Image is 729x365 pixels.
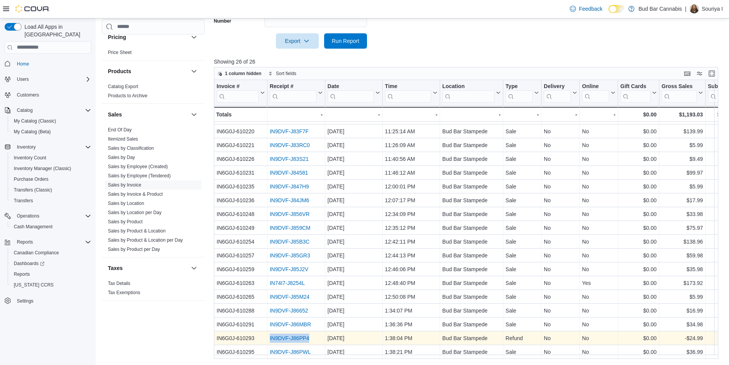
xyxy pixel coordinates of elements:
span: Settings [17,298,33,304]
a: IN9DVF-J83F7F [269,128,308,134]
button: Gross Sales [662,83,703,102]
a: Catalog Export [108,84,138,89]
div: [DATE] [328,196,380,205]
span: Transfers (Classic) [11,185,91,195]
a: IN9DVF-J85B3C [269,239,309,245]
div: Gross Sales [662,83,697,102]
button: Reports [2,237,94,247]
div: Location [442,83,494,90]
div: 11:09:57 AM [385,113,437,122]
div: No [544,127,577,136]
div: Products [102,82,205,103]
a: IN9DVF-J85J2V [269,266,308,272]
div: $0.00 [620,223,657,232]
a: IN9DVF-J83RC0 [269,142,310,148]
a: Sales by Product & Location per Day [108,237,183,243]
a: Transfers [11,196,36,205]
span: Catalog [14,106,91,115]
button: Transfers [8,195,94,206]
button: Display options [695,69,704,78]
span: My Catalog (Classic) [14,118,56,124]
div: Online [582,83,609,102]
div: Sales [102,125,205,257]
div: No [544,196,577,205]
a: IN9DVF-J847H9 [269,183,309,190]
div: Bud Bar Stampede [442,127,501,136]
div: $5.99 [662,182,703,191]
span: Inventory [14,142,91,152]
div: Type [506,83,533,102]
div: - [328,110,380,119]
button: Invoice # [217,83,265,102]
a: Purchase Orders [11,175,52,184]
div: 12:35:12 PM [385,223,437,232]
span: Run Report [332,37,359,45]
button: Operations [14,211,42,221]
a: IN9DVF-J856VR [269,211,309,217]
div: No [544,168,577,177]
div: Bud Bar Stampede [442,182,501,191]
button: Inventory Count [8,152,94,163]
button: Online [582,83,615,102]
button: Enter fullscreen [707,69,716,78]
span: Users [17,76,29,82]
div: [DATE] [328,113,380,122]
div: No [582,141,615,150]
h3: Products [108,67,131,75]
span: Transfers [11,196,91,205]
div: IN6G0J-610226 [217,154,265,164]
div: 11:26:09 AM [385,141,437,150]
span: Sales by Day [108,154,135,160]
button: Cash Management [8,221,94,232]
span: My Catalog (Classic) [11,116,91,126]
span: My Catalog (Beta) [14,129,51,135]
button: Users [2,74,94,85]
a: IN9DVF-J84581 [269,170,308,176]
button: Home [2,58,94,69]
div: No [582,113,615,122]
button: Products [108,67,188,75]
div: No [544,113,577,122]
div: Gift Cards [620,83,651,90]
button: Reports [14,237,36,247]
div: 12:34:09 PM [385,210,437,219]
div: 11:40:56 AM [385,154,437,164]
div: Date [328,83,374,102]
button: [US_STATE] CCRS [8,280,94,290]
span: Catalog Export [108,83,138,90]
button: Taxes [108,264,188,272]
div: $33.98 [662,210,703,219]
div: Sale [506,113,539,122]
a: Settings [14,296,36,306]
div: [DATE] [328,127,380,136]
span: Dashboards [11,259,91,268]
button: Sort fields [265,69,299,78]
p: Souriya I [702,4,723,13]
a: Dashboards [11,259,47,268]
button: Time [385,83,437,102]
span: Products to Archive [108,93,147,99]
a: My Catalog (Classic) [11,116,59,126]
span: Sales by Product & Location [108,228,166,234]
div: - [544,110,577,119]
div: Sale [506,196,539,205]
span: Canadian Compliance [11,248,91,257]
span: Sales by Classification [108,145,154,151]
div: IN6G0J-610248 [217,210,265,219]
button: Canadian Compliance [8,247,94,258]
div: Time [385,83,431,102]
span: Reports [14,271,30,277]
span: Inventory Manager (Classic) [11,164,91,173]
a: Sales by Location per Day [108,210,161,215]
a: [US_STATE] CCRS [11,280,57,290]
span: Transfers [14,198,33,204]
a: IN9DVF-J86MBR [269,321,311,327]
div: Souriya I [690,4,699,13]
img: Cova [15,5,50,13]
a: IN9DVF-J84JM6 [269,197,309,203]
a: Canadian Compliance [11,248,62,257]
div: 12:00:01 PM [385,182,437,191]
a: Sales by Invoice [108,182,141,188]
span: Reports [17,239,33,245]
